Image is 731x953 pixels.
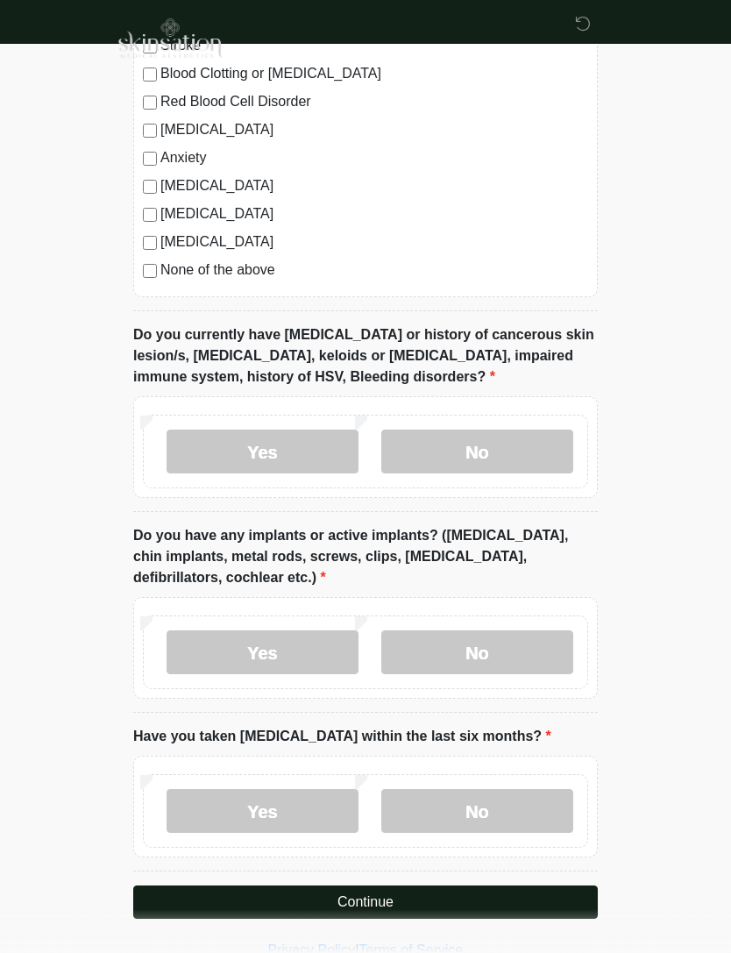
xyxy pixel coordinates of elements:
input: [MEDICAL_DATA] [143,124,157,138]
label: Yes [167,789,358,833]
label: No [381,789,573,833]
label: Yes [167,430,358,473]
img: Skinsation Medical Aesthetics Logo [116,13,223,60]
label: Do you currently have [MEDICAL_DATA] or history of cancerous skin lesion/s, [MEDICAL_DATA], keloi... [133,324,598,388]
label: Blood Clotting or [MEDICAL_DATA] [160,63,588,84]
label: Anxiety [160,147,588,168]
input: Blood Clotting or [MEDICAL_DATA] [143,68,157,82]
input: [MEDICAL_DATA] [143,236,157,250]
input: [MEDICAL_DATA] [143,208,157,222]
input: None of the above [143,264,157,278]
input: [MEDICAL_DATA] [143,180,157,194]
label: [MEDICAL_DATA] [160,119,588,140]
label: [MEDICAL_DATA] [160,175,588,196]
input: Anxiety [143,152,157,166]
label: No [381,430,573,473]
input: Red Blood Cell Disorder [143,96,157,110]
label: [MEDICAL_DATA] [160,231,588,252]
button: Continue [133,885,598,919]
label: Have you taken [MEDICAL_DATA] within the last six months? [133,726,551,747]
label: [MEDICAL_DATA] [160,203,588,224]
label: No [381,630,573,674]
label: None of the above [160,260,588,281]
label: Do you have any implants or active implants? ([MEDICAL_DATA], chin implants, metal rods, screws, ... [133,525,598,588]
label: Red Blood Cell Disorder [160,91,588,112]
label: Yes [167,630,358,674]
